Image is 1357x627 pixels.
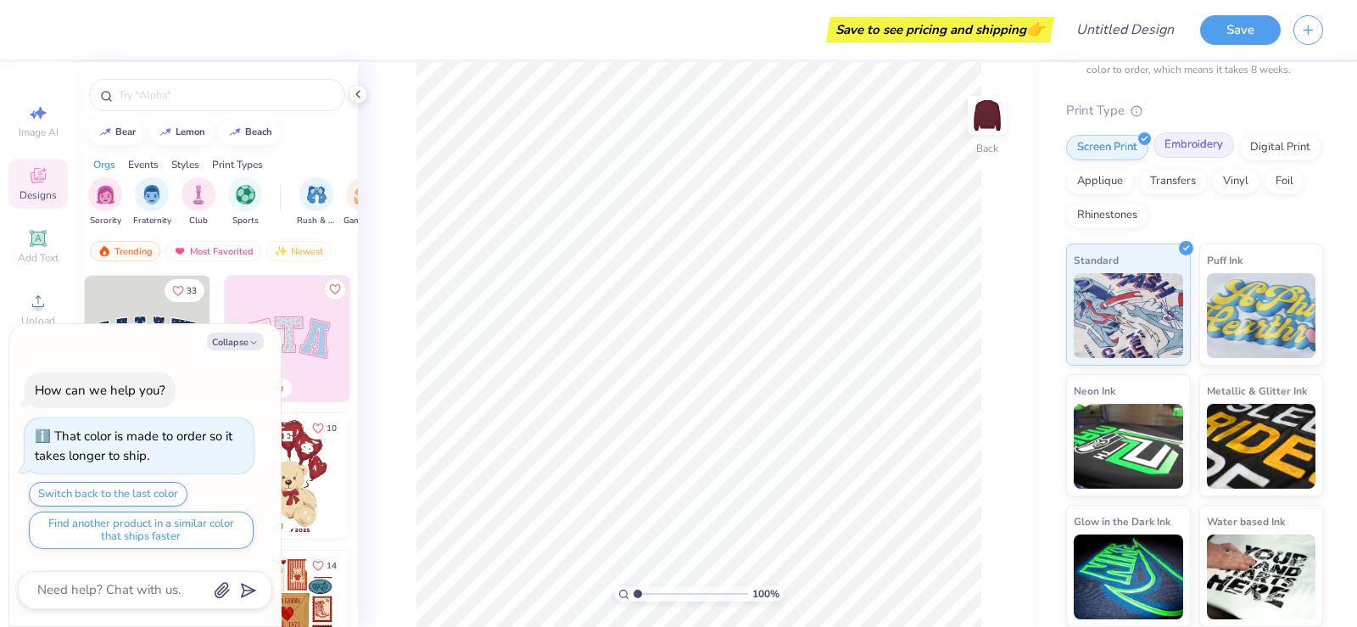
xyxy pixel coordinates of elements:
button: beach [219,120,280,145]
div: Newest [266,241,331,261]
div: Events [128,157,159,172]
span: Add Text [18,251,59,265]
img: 9980f5e8-e6a1-4b4a-8839-2b0e9349023c [225,276,350,401]
img: 3b9aba4f-e317-4aa7-a679-c95a879539bd [85,276,210,401]
div: Applique [1066,169,1134,194]
span: Rush & Bid [297,215,336,227]
img: Back [970,98,1004,132]
img: 587403a7-0594-4a7f-b2bd-0ca67a3ff8dd [225,413,350,539]
div: Foil [1265,169,1304,194]
div: Embroidery [1153,132,1234,158]
div: Transfers [1139,169,1207,194]
img: edfb13fc-0e43-44eb-bea2-bf7fc0dd67f9 [209,276,335,401]
img: trend_line.gif [159,127,172,137]
div: filter for Fraternity [133,177,171,227]
button: filter button [343,177,383,227]
button: filter button [228,177,262,227]
span: Image AI [19,126,59,139]
span: Club [189,215,208,227]
span: Designs [20,188,57,202]
span: Puff Ink [1207,251,1243,269]
img: Newest.gif [274,245,288,257]
div: Trending [90,241,160,261]
div: Save to see pricing and shipping [830,17,1050,42]
button: Save [1200,15,1281,45]
div: beach [245,127,272,137]
div: How can we help you? [35,382,165,399]
button: filter button [297,177,336,227]
div: lemon [176,127,205,137]
div: filter for Rush & Bid [297,177,336,227]
img: Puff Ink [1207,273,1316,358]
span: Game Day [343,215,383,227]
div: Print Types [212,157,263,172]
span: Neon Ink [1074,382,1115,400]
span: Metallic & Glitter Ink [1207,382,1307,400]
button: Like [165,279,204,302]
div: Digital Print [1239,135,1321,160]
input: Try "Alpha" [117,87,334,104]
button: Find another product in a similar color that ships faster [29,512,254,549]
div: Vinyl [1212,169,1259,194]
span: Water based Ink [1207,512,1285,530]
div: Rhinestones [1066,203,1148,228]
button: lemon [149,120,213,145]
div: Back [976,141,998,156]
div: Styles [171,157,199,172]
span: 100 % [752,586,779,602]
img: Standard [1074,273,1183,358]
button: Like [304,417,344,439]
div: filter for Game Day [343,177,383,227]
span: Fraternity [133,215,171,227]
span: 👉 [1026,19,1045,39]
button: filter button [133,177,171,227]
button: filter button [181,177,215,227]
div: filter for Sports [228,177,262,227]
img: trend_line.gif [228,127,242,137]
div: filter for Sorority [88,177,122,227]
button: Switch back to the last color [29,482,187,507]
div: Orgs [93,157,115,172]
img: Glow in the Dark Ink [1074,535,1183,619]
img: Neon Ink [1074,404,1183,489]
div: Print Type [1066,101,1323,120]
img: 5ee11766-d822-42f5-ad4e-763472bf8dcf [349,276,475,401]
span: Sports [232,215,259,227]
img: Water based Ink [1207,535,1316,619]
button: Like [304,554,344,577]
span: Sorority [90,215,121,227]
div: Most Favorited [165,241,261,261]
span: Glow in the Dark Ink [1074,512,1170,530]
img: Sports Image [236,185,255,204]
img: most_fav.gif [173,245,187,257]
img: Fraternity Image [142,185,161,204]
div: Screen Print [1066,135,1148,160]
button: Collapse [207,333,264,350]
img: trend_line.gif [98,127,112,137]
img: Sorority Image [96,185,115,204]
img: Rush & Bid Image [307,185,327,204]
button: filter button [88,177,122,227]
img: e74243e0-e378-47aa-a400-bc6bcb25063a [349,413,475,539]
button: bear [89,120,143,145]
span: 14 [327,562,337,570]
div: filter for Club [181,177,215,227]
img: Game Day Image [354,185,373,204]
span: Standard [1074,251,1119,269]
img: Metallic & Glitter Ink [1207,404,1316,489]
img: Club Image [189,185,208,204]
img: trending.gif [98,245,111,257]
span: 10 [327,424,337,433]
span: Upload [21,314,55,327]
div: bear [115,127,136,137]
div: That color is made to order so it takes longer to ship. [35,428,232,464]
input: Untitled Design [1063,13,1187,47]
div: We make this product in this color to order, which means it takes 8 weeks. [1086,47,1295,77]
span: 33 [187,287,197,295]
button: Like [325,279,345,300]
